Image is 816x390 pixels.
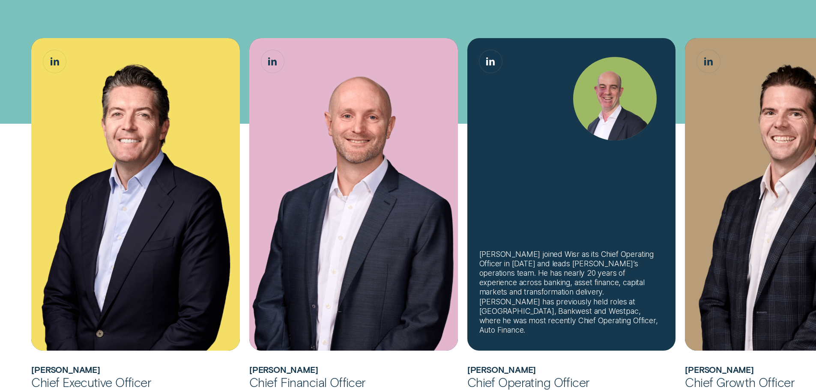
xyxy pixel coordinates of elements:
[249,375,458,390] div: Chief Financial Officer
[573,57,656,140] img: Sam Harding
[467,375,676,390] div: Chief Operating Officer
[467,365,676,375] h2: Sam Harding
[467,38,676,351] div: Sam Harding, Chief Operating Officer
[249,38,458,351] img: Matthew Lewis
[479,50,502,73] a: Sam Harding, Chief Operating Officer LinkedIn button
[261,50,284,73] a: Matthew Lewis, Chief Financial Officer LinkedIn button
[31,38,240,351] div: Andrew Goodwin, Chief Executive Officer
[249,365,458,375] h2: Matthew Lewis
[31,365,240,375] h2: Andrew Goodwin
[479,250,664,335] div: [PERSON_NAME] joined Wisr as its Chief Operating Officer in [DATE] and leads [PERSON_NAME]’s oper...
[43,50,66,73] a: Andrew Goodwin, Chief Executive Officer LinkedIn button
[697,50,720,73] a: James Goodwin, Chief Growth Officer LinkedIn button
[249,38,458,351] div: Matthew Lewis, Chief Financial Officer
[31,38,240,351] img: Andrew Goodwin
[31,375,240,390] div: Chief Executive Officer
